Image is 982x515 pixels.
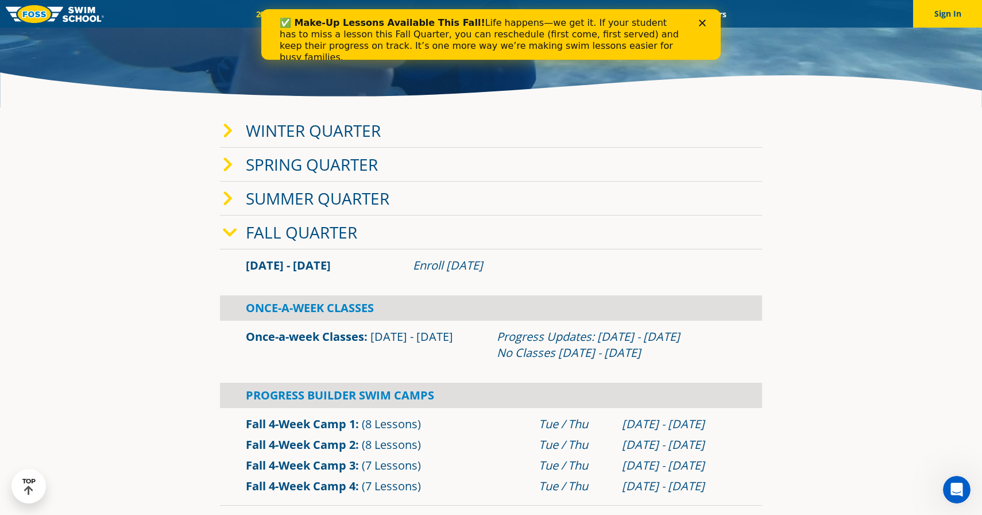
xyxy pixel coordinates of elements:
a: Fall 4-Week Camp 2 [246,437,355,452]
div: Progress Builder Swim Camps [220,383,762,408]
div: Tue / Thu [539,416,611,432]
span: [DATE] - [DATE] [370,329,453,344]
div: Enroll [DATE] [413,257,736,274]
a: Blog [652,9,689,20]
div: [DATE] - [DATE] [622,437,736,453]
a: Fall Quarter [246,221,357,243]
div: Life happens—we get it. If your student has to miss a lesson this Fall Quarter, you can reschedul... [18,8,423,54]
a: Fall 4-Week Camp 1 [246,416,355,432]
a: Once-a-week Classes [246,329,364,344]
span: (7 Lessons) [362,458,421,473]
a: Careers [689,9,736,20]
a: Swim Path® Program [366,9,466,20]
div: Close [438,10,449,17]
div: [DATE] - [DATE] [622,416,736,432]
span: [DATE] - [DATE] [246,257,331,273]
a: Fall 4-Week Camp 3 [246,458,355,473]
a: Fall 4-Week Camp 4 [246,478,355,494]
a: Spring Quarter [246,153,378,175]
div: Tue / Thu [539,437,611,453]
a: 2025 Calendar [246,9,318,20]
b: ✅ Make-Up Lessons Available This Fall! [18,8,224,19]
iframe: Intercom live chat [943,476,971,504]
span: (7 Lessons) [362,478,421,494]
span: (8 Lessons) [362,437,421,452]
div: TOP [22,478,36,495]
div: [DATE] - [DATE] [622,458,736,474]
a: Winter Quarter [246,120,381,141]
div: Once-A-Week Classes [220,295,762,321]
div: [DATE] - [DATE] [622,478,736,494]
a: Swim Like [PERSON_NAME] [531,9,652,20]
div: Progress Updates: [DATE] - [DATE] No Classes [DATE] - [DATE] [497,329,736,361]
div: Tue / Thu [539,478,611,494]
iframe: Intercom live chat banner [261,9,721,60]
a: Summer Quarter [246,187,389,209]
span: (8 Lessons) [362,416,421,432]
a: About FOSS [467,9,531,20]
a: Schools [318,9,366,20]
img: FOSS Swim School Logo [6,5,104,23]
div: Tue / Thu [539,458,611,474]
